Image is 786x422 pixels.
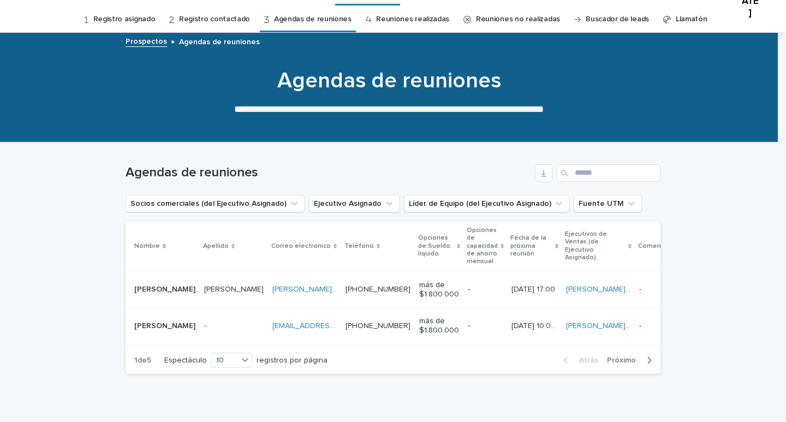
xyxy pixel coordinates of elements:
button: Atrás [555,355,603,365]
font: Nombre [134,243,160,249]
a: Buscador de leads [586,7,649,32]
p: 19/8/2025 17:00 [511,283,557,294]
p: Gloria Cuevas Olivares [134,319,198,331]
a: Reuniones realizadas [376,7,449,32]
button: Socios comerciales (del Ejecutivo Asignado) [126,195,305,212]
a: Registro contactado [179,7,250,32]
font: Reuniones no realizadas [476,15,560,23]
font: de [138,356,147,364]
font: - [639,322,641,330]
font: Correo electrónico [271,243,331,249]
font: Prospectos [126,38,167,45]
font: registros por página [257,356,327,364]
a: Agendas de reuniones [274,7,352,32]
font: más de $1.800.000 [419,317,459,334]
font: Agendas de reuniones [274,15,352,23]
font: - [639,286,641,293]
input: Buscar [557,164,660,182]
font: 10 [216,356,224,364]
font: Teléfono [344,243,374,249]
font: Reuniones realizadas [376,15,449,23]
button: Líder de Equipo (del Ejecutivo Asignado) [404,195,569,212]
font: Fecha de la próxima reunión [510,235,546,257]
a: Registro asignado [93,7,156,32]
button: Próximo [603,355,660,365]
font: Agendas de reuniones [277,70,501,92]
font: [PERSON_NAME] [134,322,195,330]
font: - [468,286,470,293]
font: Agendas de reuniones [179,38,260,46]
p: Graciela Álvarez Rojas [134,283,198,294]
font: [PERSON_NAME] [134,286,195,293]
a: Reuniones no realizadas [476,7,560,32]
font: Agendas de reuniones [126,166,258,179]
font: Registro asignado [93,15,156,23]
button: Fuente UTM [574,195,642,212]
a: Llamatón [676,7,707,32]
font: Buscador de leads [586,15,649,23]
font: [PERSON_NAME] [204,286,264,293]
a: [PERSON_NAME][EMAIL_ADDRESS][DOMAIN_NAME] [272,286,455,293]
font: Opciones de Sueldo líquido [418,235,450,257]
font: Opciones de capacidad de ahorro mensual [467,227,498,265]
font: Apellido [203,243,229,249]
font: Espectáculo [164,356,207,364]
font: Registro contactado [179,15,250,23]
p: 19/8/2025 10:00 AM [511,319,559,331]
a: [PHONE_NUMBER] [346,286,410,293]
font: [DATE] 17:00 [511,286,555,293]
font: más de $1.800.000 [419,281,459,298]
button: Ejecutivo Asignado [309,195,400,212]
font: Llamatón [676,15,707,23]
font: 1 [134,356,138,364]
font: - [468,322,470,330]
font: 5 [147,356,151,364]
font: - [204,322,206,330]
a: Prospectos [126,34,167,47]
font: Comentarios de negocios [638,243,719,249]
a: [PHONE_NUMBER] [346,322,410,330]
font: Ejecutivos de Ventas (de Ejecutivo Asignado) [565,231,607,261]
font: [DATE] 10:00 AM [511,322,569,330]
a: [EMAIL_ADDRESS][DOMAIN_NAME] [272,322,396,330]
font: Próximo [607,356,636,364]
font: Atrás [579,356,598,364]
